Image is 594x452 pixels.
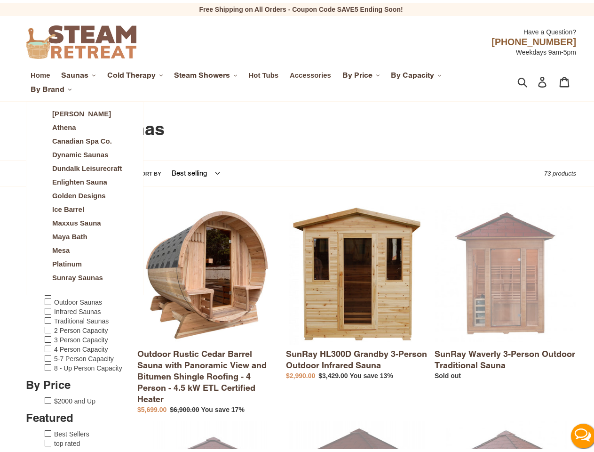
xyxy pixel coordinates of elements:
a: Dundalk Leisurecraft [45,159,129,173]
a: Maya Bath [45,227,129,241]
span: By Price [342,68,372,77]
span: Platinum [52,257,82,266]
a: top rated [54,437,80,444]
span: [PERSON_NAME] [52,107,111,115]
a: Golden Designs [45,186,129,200]
label: Sort by [138,166,161,176]
a: 4 Person Capacity [54,343,108,350]
button: By Brand [26,80,77,94]
span: [PHONE_NUMBER] [491,34,576,44]
button: Saunas [56,65,101,80]
span: Steam Showers [174,68,230,77]
span: Athena [52,121,76,129]
a: 2 Person Capacity [54,324,108,331]
span: Home [31,68,50,77]
span: Accessories [290,68,331,77]
nav: breadcrumbs [26,141,576,150]
span: By Capacity [391,68,434,77]
a: 8 - Up Person Capacity [54,362,122,369]
button: Cold Therapy [103,65,168,80]
span: By Brand [31,82,64,91]
button: Steam Showers [169,65,242,80]
span: Ice Barrel [52,202,84,211]
a: 5-7 Person Capacity [54,352,114,360]
a: [PERSON_NAME] [45,105,129,118]
a: Infrared Saunas [54,305,101,313]
img: Steam Retreat [26,23,136,56]
span: 73 products [544,167,576,174]
a: 3 Person Capacity [54,333,108,341]
span: Enlighten Sauna [52,175,107,184]
h3: By Price [26,375,130,389]
a: Mesa [45,241,129,255]
span: Saunas [61,68,88,77]
span: Hot Tubs [249,68,279,77]
a: Traditional Saunas [54,315,109,322]
a: Ice Barrel [45,200,129,214]
button: By Capacity [386,65,446,80]
a: Sunray Saunas [45,268,129,282]
a: Dynamic Saunas [45,145,129,159]
span: Dundalk Leisurecraft [52,161,122,170]
span: Weekdays 9am-5pm [516,46,576,53]
button: By Price [338,65,385,80]
span: Sunray Saunas [52,271,103,279]
a: Best Sellers [54,428,89,435]
a: Home [26,66,55,79]
span: Cold Therapy [107,68,156,77]
span: Golden Designs [52,189,106,197]
a: Platinum [45,255,129,268]
a: Maxxus Sauna [45,214,129,227]
div: Have a Question? [209,20,576,34]
span: Canadian Spa Co. [52,134,112,143]
a: Hot Tubs [244,66,284,79]
span: Maya Bath [52,230,87,238]
a: $2000 and Up [54,395,95,402]
h3: Featured [26,408,130,422]
span: Dynamic Saunas [52,148,108,156]
a: Enlighten Sauna [45,173,129,186]
a: Outdoor Saunas [54,296,102,303]
a: Accessories [285,66,336,79]
a: Canadian Spa Co. [45,132,129,145]
a: Athena [45,118,129,132]
span: Maxxus Sauna [52,216,101,225]
span: Mesa [52,243,70,252]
